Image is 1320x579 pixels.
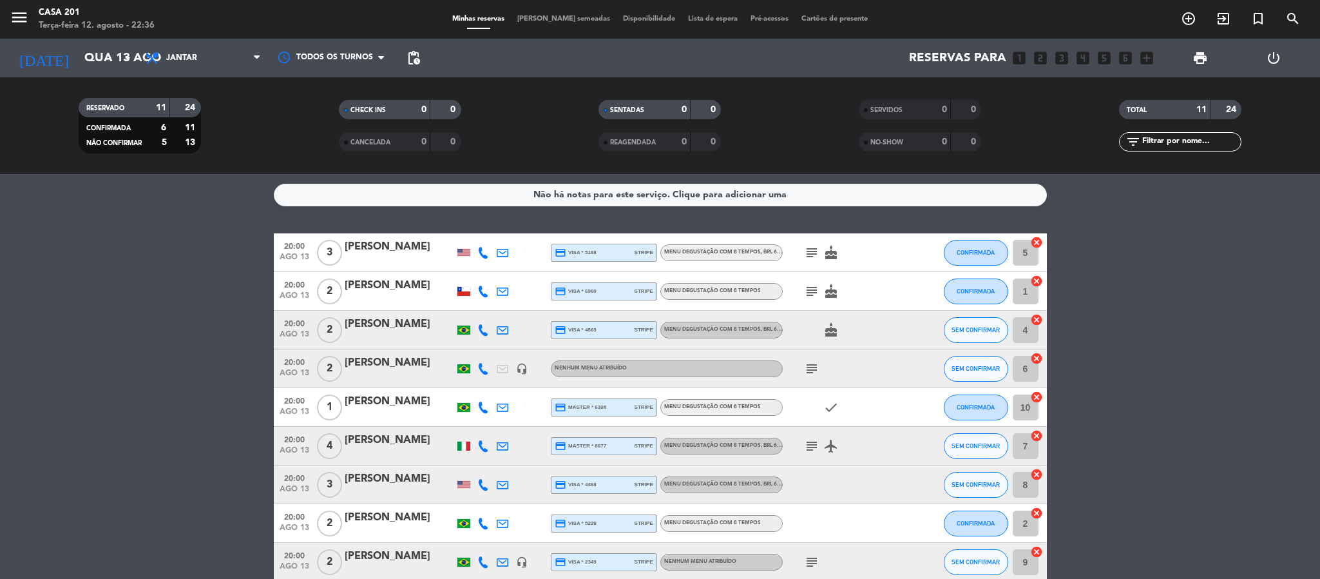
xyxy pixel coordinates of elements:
span: ago 13 [278,524,311,538]
span: ago 13 [278,485,311,500]
span: visa * 5198 [555,247,597,259]
span: 2 [317,511,342,536]
span: master * 8677 [555,440,607,452]
span: Reserva especial [1241,8,1276,30]
span: 20:00 [278,277,311,291]
i: turned_in_not [1250,11,1266,26]
span: 20:00 [278,393,311,407]
span: 2 [317,279,342,304]
span: ago 13 [278,330,311,345]
i: credit_card [555,556,566,568]
div: [PERSON_NAME] [345,277,454,294]
i: looks_6 [1117,50,1134,66]
span: Menu degustação com 8 tempos [664,520,761,525]
i: headset_mic [516,363,528,375]
span: REAGENDADA [610,139,656,146]
button: CONFIRMADA [944,279,1008,304]
i: arrow_drop_down [120,50,135,66]
span: 20:00 [278,509,311,524]
i: exit_to_app [1216,11,1231,26]
i: check [823,400,839,415]
span: Cartões de presente [795,15,874,23]
strong: 0 [682,105,687,114]
strong: 0 [682,137,687,146]
span: RESERVAR MESA [1171,8,1206,30]
span: Menu degustação com 8 tempos [664,288,761,293]
span: ago 13 [278,407,311,422]
span: Menu degustação com 8 tempos [664,443,783,448]
span: ago 13 [278,446,311,461]
i: power_settings_new [1266,50,1281,66]
span: , BRL 660 [761,443,783,448]
span: Jantar [166,54,197,63]
span: WALK IN [1206,8,1241,30]
span: TOTAL [1127,107,1147,113]
strong: 0 [971,137,979,146]
span: stripe [635,403,653,411]
strong: 0 [971,105,979,114]
span: , BRL 660 [761,482,783,487]
i: looks_two [1032,50,1049,66]
strong: 0 [942,105,947,114]
i: cancel [1030,391,1043,404]
button: SEM CONFIRMAR [944,549,1008,575]
button: CONFIRMADA [944,240,1008,266]
span: stripe [635,519,653,527]
div: [PERSON_NAME] [345,548,454,565]
div: [PERSON_NAME] [345,471,454,487]
i: credit_card [555,479,566,491]
i: cancel [1030,352,1043,365]
span: visa * 4865 [555,324,597,336]
strong: 0 [421,105,426,114]
button: CONFIRMADA [944,395,1008,420]
strong: 0 [421,137,426,146]
div: [PERSON_NAME] [345,509,454,526]
span: stripe [635,442,653,450]
span: visa * 2349 [555,556,597,568]
span: RESERVADO [86,105,124,112]
span: ago 13 [278,253,311,268]
span: , BRL 660 [761,327,783,332]
span: Pré-acessos [744,15,795,23]
span: 20:00 [278,315,311,330]
span: visa * 6960 [555,286,597,297]
span: stripe [635,326,653,334]
div: Terça-feira 12. agosto - 22:36 [39,19,155,32]
span: stripe [635,480,653,489]
i: looks_4 [1075,50,1091,66]
span: PESQUISA [1276,8,1310,30]
strong: 0 [450,137,458,146]
span: SEM CONFIRMAR [952,442,1000,449]
strong: 0 [450,105,458,114]
div: Casa 201 [39,6,155,19]
span: Nenhum menu atribuído [664,559,736,564]
button: CONFIRMADA [944,511,1008,536]
div: [PERSON_NAME] [345,393,454,410]
i: credit_card [555,324,566,336]
i: cake [823,322,839,338]
input: Filtrar por nome... [1141,135,1241,149]
span: SEM CONFIRMAR [952,481,1000,488]
i: credit_card [555,440,566,452]
span: ago 13 [278,291,311,306]
span: Menu degustação com 8 tempos [664,250,783,255]
span: visa * 5228 [555,518,597,529]
i: cake [823,284,839,299]
div: [PERSON_NAME] [345,316,454,333]
strong: 0 [942,137,947,146]
span: Disponibilidade [617,15,682,23]
i: search [1285,11,1301,26]
i: cancel [1030,275,1043,288]
span: CHECK INS [350,107,386,113]
button: SEM CONFIRMAR [944,472,1008,498]
span: ago 13 [278,369,311,384]
strong: 24 [185,103,198,112]
button: menu [10,8,29,32]
span: 1 [317,395,342,420]
strong: 11 [1196,105,1207,114]
span: SEM CONFIRMAR [952,558,1000,565]
i: cake [823,245,839,260]
span: print [1192,50,1208,66]
span: CONFIRMADA [86,125,131,132]
i: cancel [1030,468,1043,481]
